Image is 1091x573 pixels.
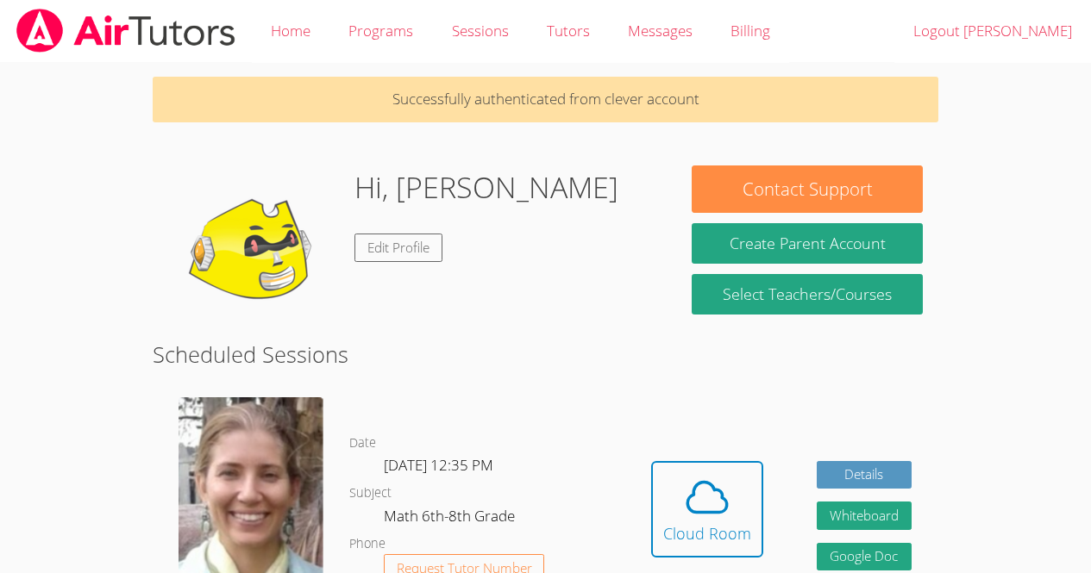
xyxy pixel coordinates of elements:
[384,504,518,533] dd: Math 6th-8th Grade
[354,234,442,262] a: Edit Profile
[651,461,763,557] button: Cloud Room
[153,77,938,122] p: Successfully authenticated from clever account
[153,338,938,371] h2: Scheduled Sessions
[692,274,922,315] a: Select Teachers/Courses
[692,223,922,264] button: Create Parent Account
[349,483,392,504] dt: Subject
[349,433,376,454] dt: Date
[168,165,341,338] img: default.png
[817,543,912,571] a: Google Doc
[692,165,922,213] button: Contact Support
[349,533,386,555] dt: Phone
[628,21,693,40] span: Messages
[817,501,912,530] button: Whiteboard
[384,455,493,475] span: [DATE] 12:35 PM
[354,165,618,209] h1: Hi, [PERSON_NAME]
[663,521,751,545] div: Cloud Room
[817,461,912,489] a: Details
[15,9,237,53] img: airtutors_banner-c4298cdbf04f3fff15de1276eac7730deb9818008684d7c2e4769d2f7ddbe033.png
